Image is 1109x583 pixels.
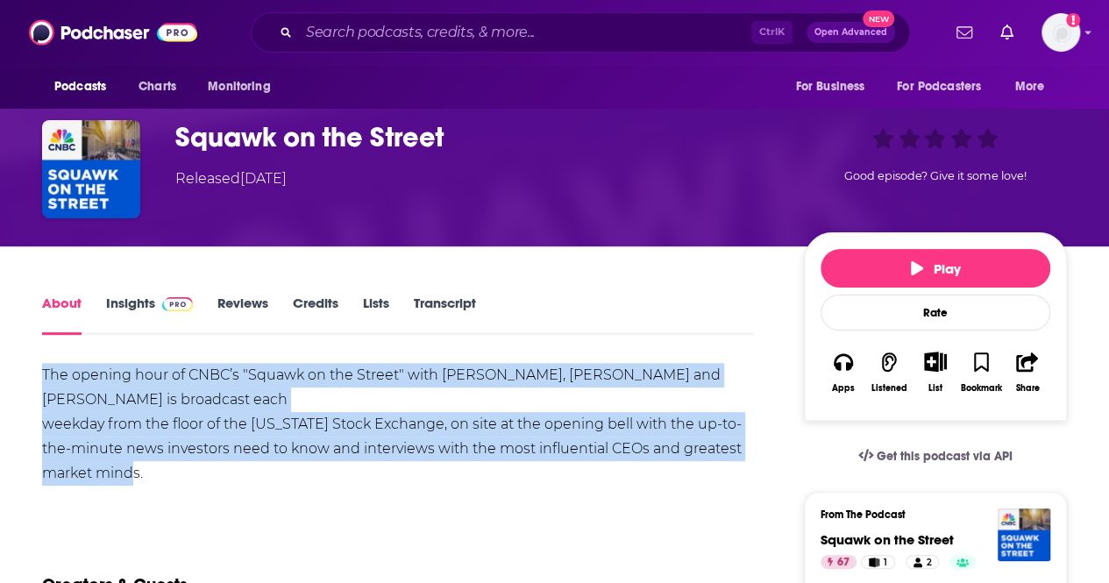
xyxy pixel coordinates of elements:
[821,295,1050,331] div: Rate
[926,554,931,572] span: 2
[814,28,887,37] span: Open Advanced
[807,22,895,43] button: Open AdvancedNew
[863,11,894,27] span: New
[783,70,886,103] button: open menu
[844,435,1027,478] a: Get this podcast via API
[1015,383,1039,394] div: Share
[928,382,942,394] div: List
[911,260,961,277] span: Play
[414,295,476,335] a: Transcript
[751,21,793,44] span: Ctrl K
[29,16,197,49] img: Podchaser - Follow, Share and Rate Podcasts
[885,70,1006,103] button: open menu
[42,363,753,486] div: The opening hour of CNBC’s "Squawk on the Street" with [PERSON_NAME], [PERSON_NAME] and [PERSON_N...
[175,120,776,154] h1: Squawk on the Street
[821,531,954,548] a: Squawk on the Street
[42,70,129,103] button: open menu
[837,554,850,572] span: 67
[106,295,193,335] a: InsightsPodchaser Pro
[871,383,907,394] div: Listened
[1041,13,1080,52] button: Show profile menu
[866,340,912,404] button: Listened
[195,70,293,103] button: open menu
[208,75,270,99] span: Monitoring
[958,340,1004,404] button: Bookmark
[884,554,887,572] span: 1
[795,75,864,99] span: For Business
[1041,13,1080,52] span: Logged in as MegnaMakan
[54,75,106,99] span: Podcasts
[913,340,958,404] div: Show More ButtonList
[906,555,939,569] a: 2
[844,169,1027,182] span: Good episode? Give it some love!
[1041,13,1080,52] img: User Profile
[897,75,981,99] span: For Podcasters
[821,249,1050,288] button: Play
[299,18,751,46] input: Search podcasts, credits, & more...
[127,70,187,103] a: Charts
[293,295,338,335] a: Credits
[821,340,866,404] button: Apps
[949,18,979,47] a: Show notifications dropdown
[877,449,1013,464] span: Get this podcast via API
[175,168,287,189] div: Released [DATE]
[1015,75,1045,99] span: More
[832,383,855,394] div: Apps
[363,295,389,335] a: Lists
[1005,340,1050,404] button: Share
[993,18,1020,47] a: Show notifications dropdown
[961,383,1002,394] div: Bookmark
[251,12,910,53] div: Search podcasts, credits, & more...
[821,555,857,569] a: 67
[162,297,193,311] img: Podchaser Pro
[821,508,1036,521] h3: From The Podcast
[217,295,268,335] a: Reviews
[42,120,140,218] img: Squawk on the Street
[1066,13,1080,27] svg: Email not verified
[139,75,176,99] span: Charts
[42,295,82,335] a: About
[998,508,1050,561] img: Squawk on the Street
[861,555,895,569] a: 1
[917,352,953,371] button: Show More Button
[1003,70,1067,103] button: open menu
